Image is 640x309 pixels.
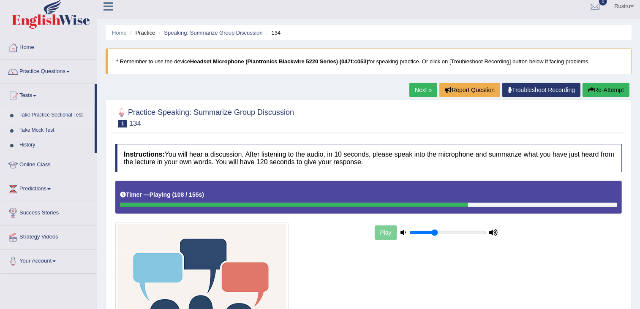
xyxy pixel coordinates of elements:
[190,58,368,65] b: Headset Microphone (Plantronics Blackwire 5220 Series) (047f:c053)
[264,29,281,37] li: 134
[0,84,95,105] a: Tests
[202,191,204,198] b: )
[112,30,127,36] a: Home
[164,30,262,36] a: Speaking: Summarize Group Discussion
[129,119,141,127] small: 134
[120,192,204,198] h5: Timer —
[439,83,500,97] button: Report Question
[16,123,95,138] a: Take Mock Test
[106,49,632,74] blockquote: * Remember to use the device for speaking practice. Or click on [Troubleshoot Recording] button b...
[409,83,437,97] a: Next »
[0,177,97,198] a: Predictions
[115,106,294,127] h2: Practice Speaking: Summarize Group Discussion
[0,249,97,271] a: Your Account
[0,36,97,57] a: Home
[16,108,95,123] a: Take Practice Sectional Test
[172,191,174,198] b: (
[150,191,171,198] b: Playing
[128,29,155,37] li: Practice
[583,83,629,97] button: Re-Attempt
[0,201,97,222] a: Success Stories
[118,120,127,127] span: 1
[0,153,97,174] a: Online Class
[124,151,165,158] b: Instructions:
[174,191,202,198] b: 108 / 155s
[115,144,622,172] h4: You will hear a discussion. After listening to the audio, in 10 seconds, please speak into the mi...
[502,83,580,97] a: Troubleshoot Recording
[16,138,95,153] a: History
[0,60,97,81] a: Practice Questions
[0,225,97,247] a: Strategy Videos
